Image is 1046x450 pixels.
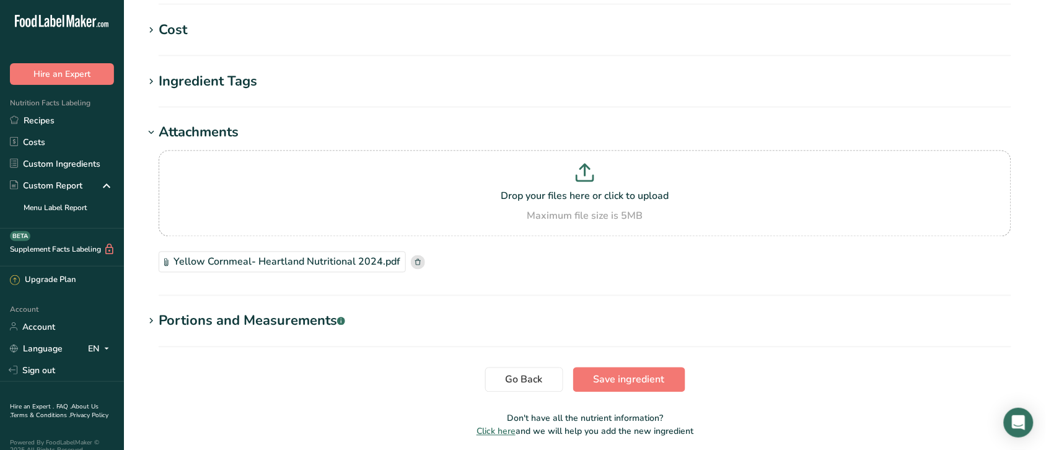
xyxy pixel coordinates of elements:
[70,411,108,420] a: Privacy Policy
[477,426,516,438] span: Click here
[162,209,1008,224] div: Maximum file size is 5MB
[159,71,257,92] div: Ingredient Tags
[144,412,1026,425] p: Don't have all the nutrient information?
[162,189,1008,204] p: Drop your files here or click to upload
[573,368,685,392] button: Save ingredient
[594,373,665,387] span: Save ingredient
[1004,408,1034,438] div: Open Intercom Messenger
[10,338,63,360] a: Language
[56,402,71,411] a: FAQ .
[159,311,345,332] div: Portions and Measurements
[10,402,54,411] a: Hire an Expert .
[88,341,114,356] div: EN
[159,20,187,40] div: Cost
[159,252,406,273] div: Yellow Cornmeal- Heartland Nutritional 2024.pdf
[10,274,76,286] div: Upgrade Plan
[10,402,99,420] a: About Us .
[144,425,1026,438] p: and we will help you add the new ingredient
[485,368,563,392] button: Go Back
[159,123,239,143] div: Attachments
[506,373,543,387] span: Go Back
[11,411,70,420] a: Terms & Conditions .
[10,231,30,241] div: BETA
[10,179,82,192] div: Custom Report
[10,63,114,85] button: Hire an Expert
